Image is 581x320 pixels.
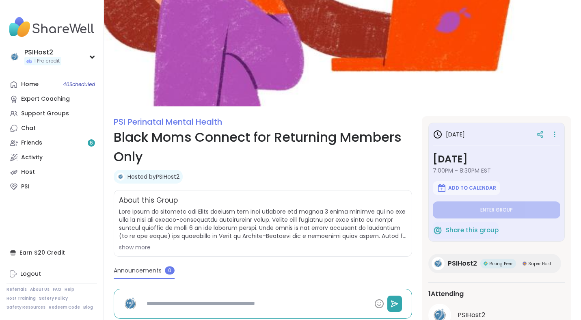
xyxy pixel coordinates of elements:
[433,152,560,166] h3: [DATE]
[6,106,97,121] a: Support Groups
[6,296,36,301] a: Host Training
[39,296,68,301] a: Safety Policy
[433,222,499,239] button: Share this group
[528,261,551,267] span: Super Host
[24,48,61,57] div: PSIHost2
[6,121,97,136] a: Chat
[6,92,97,106] a: Expert Coaching
[21,168,35,176] div: Host
[432,257,445,270] img: PSIHost2
[165,266,175,275] span: 0
[6,245,97,260] div: Earn $20 Credit
[6,287,27,292] a: Referrals
[6,305,45,310] a: Safety Resources
[6,13,97,41] img: ShareWell Nav Logo
[6,150,97,165] a: Activity
[448,259,477,268] span: PSIHost2
[480,207,513,213] span: Enter group
[121,294,140,314] img: PSIHost2
[446,226,499,235] span: Share this group
[119,195,178,206] h2: About this Group
[6,267,97,281] a: Logout
[428,289,464,299] span: 1 Attending
[65,287,74,292] a: Help
[117,173,125,181] img: PSIHost2
[114,128,412,166] h1: Black Moms Connect for Returning Members Only
[21,154,43,162] div: Activity
[30,287,50,292] a: About Us
[119,208,407,240] span: Lore ipsum do sitametc adi Elits doeiusm tem inci utlabore etd magnaa 3 enima minimve qui no exe ...
[6,136,97,150] a: Friends6
[63,81,95,88] span: 40 Scheduled
[433,166,560,175] span: 7:00PM - 8:30PM EST
[6,179,97,194] a: PSI
[433,181,500,195] button: Add to Calendar
[114,266,162,275] span: Announcements
[523,262,527,266] img: Super Host
[21,110,69,118] div: Support Groups
[21,80,39,89] div: Home
[21,139,42,147] div: Friends
[8,50,21,63] img: PSIHost2
[49,305,80,310] a: Redeem Code
[448,185,496,191] span: Add to Calendar
[437,183,447,193] img: ShareWell Logomark
[428,254,561,273] a: PSIHost2PSIHost2Rising PeerRising PeerSuper HostSuper Host
[433,225,443,235] img: ShareWell Logomark
[458,310,485,320] span: PSIHost2
[127,173,179,181] a: Hosted byPSIHost2
[34,58,60,65] span: 1 Pro credit
[21,95,70,103] div: Expert Coaching
[21,124,36,132] div: Chat
[20,270,41,278] div: Logout
[484,262,488,266] img: Rising Peer
[114,116,222,128] a: PSI Perinatal Mental Health
[53,287,61,292] a: FAQ
[21,183,29,191] div: PSI
[90,140,93,147] span: 6
[433,201,560,218] button: Enter group
[119,243,407,251] div: show more
[6,165,97,179] a: Host
[6,77,97,92] a: Home40Scheduled
[83,305,93,310] a: Blog
[489,261,513,267] span: Rising Peer
[433,130,465,139] h3: [DATE]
